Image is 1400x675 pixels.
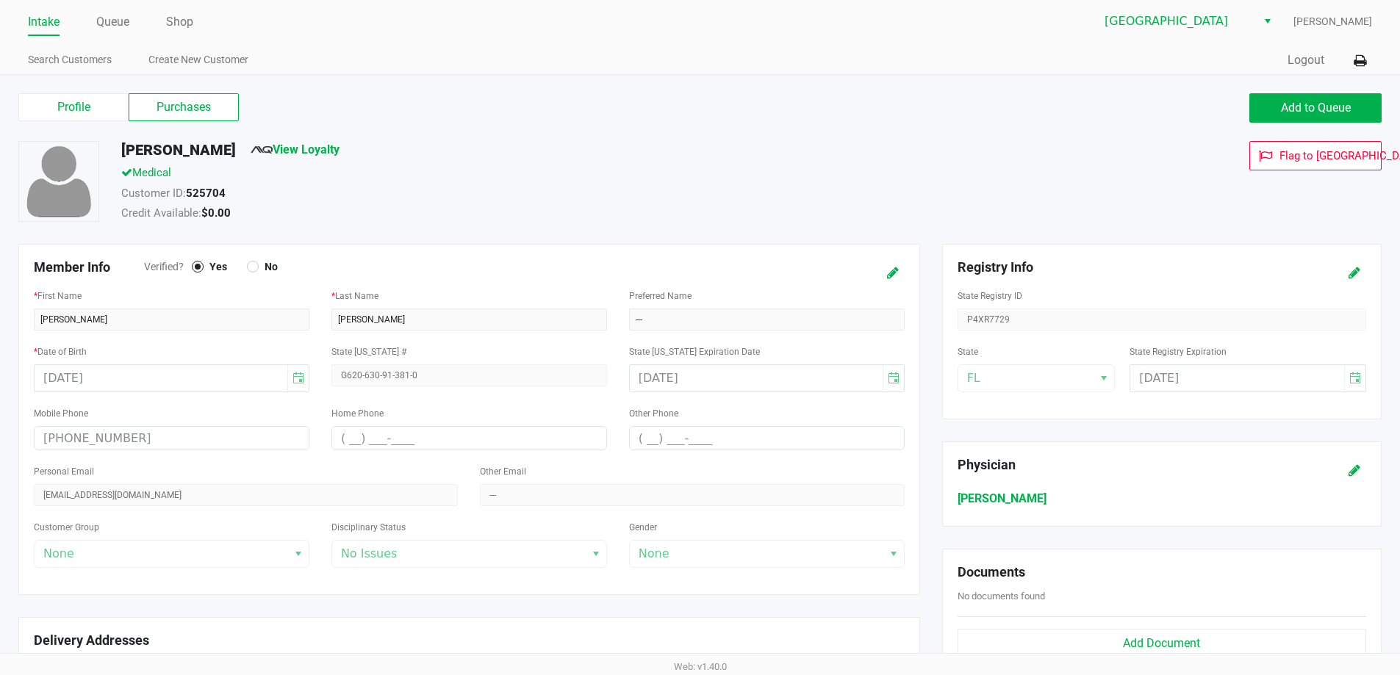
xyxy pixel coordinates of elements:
label: First Name [34,289,82,303]
h5: Delivery Addresses [34,632,905,649]
h5: Documents [958,564,1366,580]
a: View Loyalty [251,142,340,156]
h5: Member Info [34,259,144,275]
button: Add Document [958,629,1366,658]
label: State [US_STATE] # [331,345,406,358]
strong: 525704 [186,187,226,200]
label: Disciplinary Status [331,521,406,534]
label: Mobile Phone [34,407,88,420]
label: State [958,345,978,358]
label: Profile [18,93,129,121]
div: Customer ID: [110,185,965,206]
span: Add Document [1123,636,1200,650]
label: Last Name [331,289,378,303]
span: Add to Queue [1281,101,1351,115]
button: Logout [1288,51,1324,69]
label: Other Phone [629,407,678,420]
span: Verified? [144,259,192,275]
button: Add to Queue [1249,93,1382,123]
h6: [PERSON_NAME] [958,491,1366,505]
label: Personal Email [34,465,94,478]
a: Queue [96,12,129,32]
label: State Registry Expiration [1130,345,1227,358]
button: Select [1257,8,1278,35]
a: Create New Customer [148,51,248,69]
button: Flag to [GEOGRAPHIC_DATA] [1249,141,1382,170]
label: Purchases [129,93,239,121]
label: Date of Birth [34,345,87,358]
h5: Physician [958,457,1295,473]
label: Preferred Name [629,289,692,303]
label: State Registry ID [958,289,1022,303]
a: Intake [28,12,60,32]
div: Credit Available: [110,205,965,225]
label: Gender [629,521,657,534]
span: No [259,260,278,273]
label: Home Phone [331,407,384,420]
span: No documents found [958,591,1045,602]
div: Medical [110,165,965,185]
label: State [US_STATE] Expiration Date [629,345,760,358]
span: Web: v1.40.0 [674,661,727,672]
a: Search Customers [28,51,112,69]
a: Shop [166,12,193,32]
label: Customer Group [34,521,99,534]
strong: $0.00 [201,206,231,220]
h5: [PERSON_NAME] [121,141,236,159]
span: [GEOGRAPHIC_DATA] [1105,12,1248,30]
h5: Registry Info [958,259,1295,275]
span: Yes [204,260,227,273]
span: [PERSON_NAME] [1293,14,1372,29]
label: Other Email [480,465,526,478]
